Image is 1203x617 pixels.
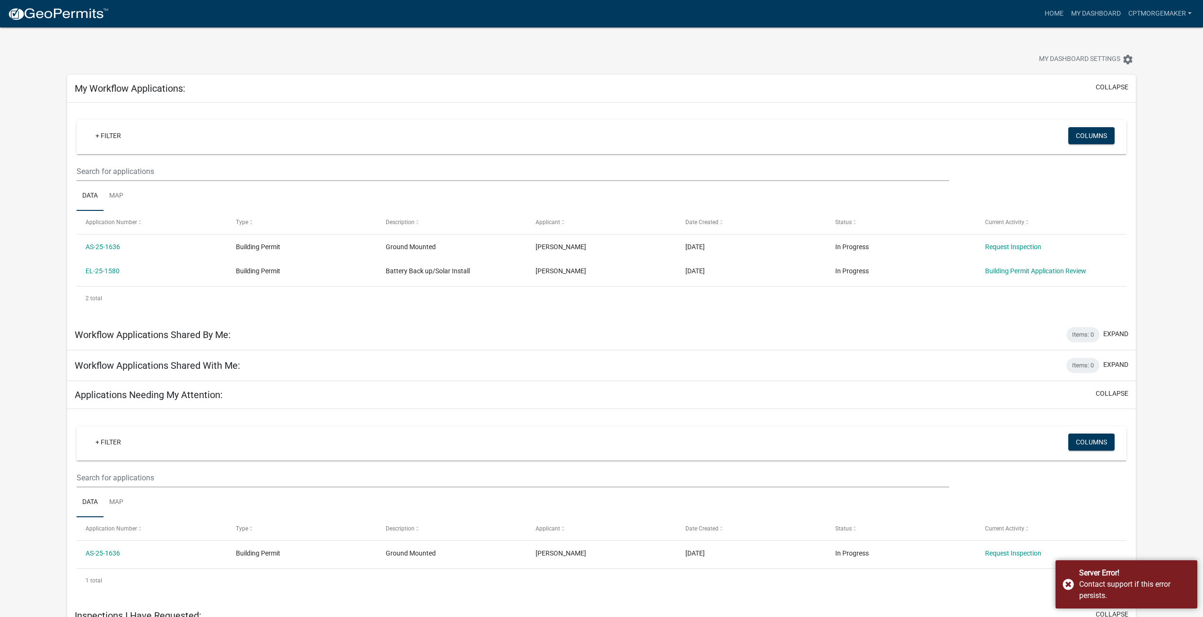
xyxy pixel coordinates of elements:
datatable-header-cell: Status [826,211,976,234]
div: 1 total [77,569,1126,592]
span: Applicant [536,219,560,226]
div: Server Error! [1079,567,1190,579]
span: Ground Mounted [386,243,436,251]
span: In Progress [835,267,869,275]
a: Data [77,487,104,518]
button: Columns [1068,127,1115,144]
span: Status [835,525,852,532]
span: Application Number [86,219,137,226]
div: collapse [67,409,1136,602]
datatable-header-cell: Status [826,517,976,540]
div: Items: 0 [1066,327,1099,342]
button: collapse [1096,389,1128,399]
a: AS-25-1636 [86,243,120,251]
span: My Dashboard Settings [1039,54,1120,65]
h5: Workflow Applications Shared With Me: [75,360,240,371]
span: Application Number [86,525,137,532]
span: Ryan Griechen [536,267,586,275]
h5: Workflow Applications Shared By Me: [75,329,231,340]
a: My Dashboard [1067,5,1125,23]
datatable-header-cell: Description [377,211,527,234]
input: Search for applications [77,162,949,181]
span: Status [835,219,852,226]
input: Search for applications [77,468,949,487]
datatable-header-cell: Date Created [676,517,826,540]
a: Building Permit Application Review [985,267,1086,275]
span: 08/22/2025 [685,549,705,557]
span: Date Created [685,525,718,532]
a: Map [104,181,129,211]
datatable-header-cell: Type [226,211,376,234]
a: + Filter [88,127,129,144]
span: Applicant [536,525,560,532]
div: Items: 0 [1066,358,1099,373]
span: In Progress [835,549,869,557]
span: Building Permit [236,243,280,251]
div: collapse [67,103,1136,320]
span: Ryan Griechen [536,549,586,557]
i: settings [1122,54,1134,65]
a: Home [1041,5,1067,23]
span: 08/22/2025 [685,243,705,251]
h5: My Workflow Applications: [75,83,185,94]
datatable-header-cell: Applicant [527,211,676,234]
span: Ryan Griechen [536,243,586,251]
a: Request Inspection [985,243,1041,251]
div: 2 total [77,287,1126,310]
span: Type [236,525,248,532]
datatable-header-cell: Current Activity [976,211,1126,234]
span: Building Permit [236,549,280,557]
datatable-header-cell: Application Number [77,517,226,540]
a: Map [104,487,129,518]
a: + Filter [88,434,129,451]
a: AS-25-1636 [86,549,120,557]
span: Description [386,525,415,532]
span: Battery Back up/Solar Install [386,267,470,275]
span: Date Created [685,219,718,226]
button: expand [1103,329,1128,339]
datatable-header-cell: Date Created [676,211,826,234]
div: Contact support if this error persists. [1079,579,1190,601]
a: cptmorgemaker [1125,5,1195,23]
button: expand [1103,360,1128,370]
span: Ground Mounted [386,549,436,557]
span: Description [386,219,415,226]
datatable-header-cell: Current Activity [976,517,1126,540]
span: In Progress [835,243,869,251]
span: Type [236,219,248,226]
a: Data [77,181,104,211]
datatable-header-cell: Applicant [527,517,676,540]
h5: Applications Needing My Attention: [75,389,223,400]
span: 08/21/2025 [685,267,705,275]
button: collapse [1096,82,1128,92]
button: Columns [1068,434,1115,451]
datatable-header-cell: Description [377,517,527,540]
span: Current Activity [985,525,1024,532]
datatable-header-cell: Application Number [77,211,226,234]
a: EL-25-1580 [86,267,120,275]
button: My Dashboard Settingssettings [1031,50,1141,69]
span: Current Activity [985,219,1024,226]
a: Request Inspection [985,549,1041,557]
datatable-header-cell: Type [226,517,376,540]
span: Building Permit [236,267,280,275]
